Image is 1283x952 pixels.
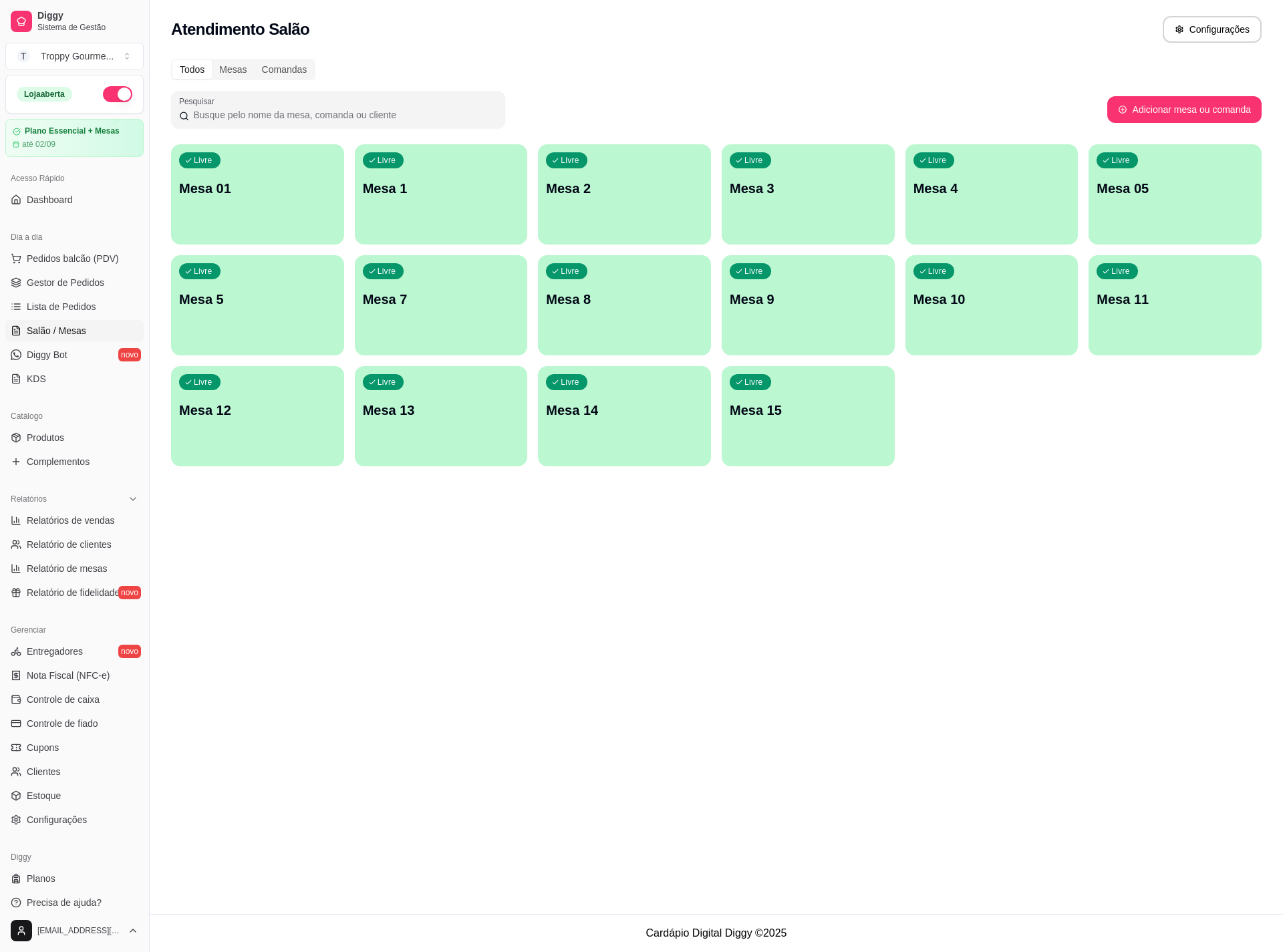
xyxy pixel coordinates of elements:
button: LivreMesa 7 [355,255,528,355]
div: Gerenciar [5,619,144,641]
p: Livre [194,266,212,277]
span: Relatórios [11,494,47,504]
a: Salão / Mesas [5,320,144,341]
span: Clientes [27,765,61,778]
button: LivreMesa 3 [722,144,895,245]
p: Mesa 15 [730,401,887,420]
p: Livre [561,266,579,277]
p: Mesa 12 [179,401,336,420]
a: Controle de caixa [5,689,144,710]
button: LivreMesa 15 [722,366,895,466]
a: Planos [5,868,144,889]
span: Relatórios de vendas [27,514,115,527]
button: LivreMesa 12 [171,366,344,466]
p: Livre [744,377,763,387]
button: LivreMesa 4 [905,144,1079,245]
button: Pedidos balcão (PDV) [5,248,144,269]
a: Controle de fiado [5,713,144,734]
p: Livre [1111,155,1130,166]
span: Sistema de Gestão [37,22,138,33]
a: Entregadoresnovo [5,641,144,662]
p: Mesa 1 [363,179,520,198]
button: LivreMesa 14 [538,366,711,466]
span: Produtos [27,431,64,444]
button: LivreMesa 1 [355,144,528,245]
a: Lista de Pedidos [5,296,144,317]
button: Select a team [5,43,144,69]
span: Estoque [27,789,61,802]
span: Salão / Mesas [27,324,86,337]
p: Livre [378,377,396,387]
p: Livre [194,377,212,387]
a: KDS [5,368,144,389]
a: Nota Fiscal (NFC-e) [5,665,144,686]
span: T [17,49,30,63]
span: Diggy Bot [27,348,67,361]
p: Livre [928,266,947,277]
p: Mesa 9 [730,290,887,309]
span: Relatório de fidelidade [27,586,120,599]
p: Livre [194,155,212,166]
a: Diggy Botnovo [5,344,144,365]
p: Livre [378,155,396,166]
span: Relatório de clientes [27,538,112,551]
span: Controle de fiado [27,717,98,730]
p: Livre [1111,266,1130,277]
p: Livre [744,266,763,277]
div: Catálogo [5,406,144,427]
button: LivreMesa 05 [1089,144,1262,245]
a: Relatório de mesas [5,558,144,579]
div: Todos [172,60,212,79]
span: Dashboard [27,193,73,206]
span: KDS [27,372,46,385]
a: Configurações [5,809,144,830]
a: Clientes [5,761,144,782]
span: Nota Fiscal (NFC-e) [27,669,110,682]
p: Mesa 2 [546,179,703,198]
button: LivreMesa 9 [722,255,895,355]
a: Relatórios de vendas [5,510,144,531]
span: Configurações [27,813,87,826]
button: Alterar Status [103,86,132,102]
button: Configurações [1163,16,1262,43]
button: [EMAIL_ADDRESS][DOMAIN_NAME] [5,915,144,947]
p: Livre [928,155,947,166]
p: Livre [561,155,579,166]
a: Cupons [5,737,144,758]
p: Mesa 5 [179,290,336,309]
button: LivreMesa 01 [171,144,344,245]
p: Livre [744,155,763,166]
span: Controle de caixa [27,693,100,706]
span: Cupons [27,741,59,754]
span: Planos [27,872,55,885]
p: Mesa 14 [546,401,703,420]
span: [EMAIL_ADDRESS][DOMAIN_NAME] [37,925,122,936]
a: Produtos [5,427,144,448]
div: Mesas [212,60,254,79]
a: Dashboard [5,189,144,210]
p: Mesa 10 [913,290,1071,309]
article: Plano Essencial + Mesas [25,126,120,136]
a: DiggySistema de Gestão [5,5,144,37]
a: Relatório de clientes [5,534,144,555]
p: Mesa 13 [363,401,520,420]
button: LivreMesa 5 [171,255,344,355]
button: LivreMesa 2 [538,144,711,245]
p: Mesa 01 [179,179,336,198]
div: Diggy [5,846,144,868]
p: Livre [378,266,396,277]
span: Relatório de mesas [27,562,108,575]
a: Estoque [5,785,144,806]
p: Mesa 8 [546,290,703,309]
a: Plano Essencial + Mesasaté 02/09 [5,119,144,157]
a: Gestor de Pedidos [5,272,144,293]
span: Complementos [27,455,90,468]
span: Lista de Pedidos [27,300,96,313]
span: Gestor de Pedidos [27,276,104,289]
p: Mesa 3 [730,179,887,198]
span: Diggy [37,10,138,22]
p: Mesa 4 [913,179,1071,198]
button: LivreMesa 13 [355,366,528,466]
a: Relatório de fidelidadenovo [5,582,144,603]
footer: Cardápio Digital Diggy © 2025 [150,914,1283,952]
